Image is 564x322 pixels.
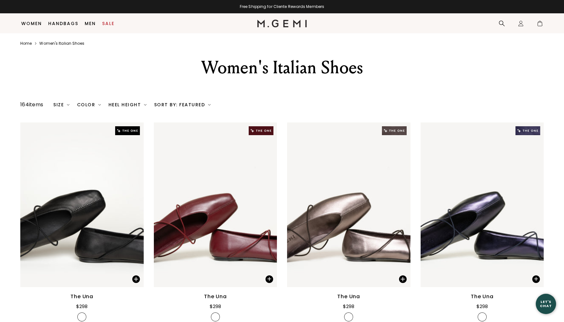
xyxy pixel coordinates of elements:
div: Color [77,102,101,107]
div: 164 items [20,101,43,108]
div: Let's Chat [536,300,556,308]
div: The Una [337,293,360,300]
img: The Una [20,122,144,287]
div: The Una [70,293,93,300]
a: Sale [102,21,115,26]
div: $298 [343,303,354,310]
div: $298 [210,303,221,310]
div: Sort By: Featured [154,102,211,107]
img: The Una [287,122,410,287]
img: The Una [154,122,277,287]
a: Handbags [48,21,78,26]
img: v_7263728894011_SWATCH_50x.jpg [78,313,85,320]
img: The Una [421,122,544,287]
div: Size [53,102,69,107]
img: M.Gemi [257,20,307,27]
img: v_7385131548731_SWATCH_50x.jpg [479,313,486,320]
img: v_7385131515963_SWATCH_50x.jpg [345,313,352,320]
div: $298 [476,303,488,310]
div: $298 [76,303,88,310]
a: Women [21,21,42,26]
img: The One tag [115,126,140,135]
img: chevron-down.svg [67,103,69,106]
div: Heel Height [108,102,147,107]
img: chevron-down.svg [144,103,147,106]
div: Women's Italian Shoes [172,56,392,79]
a: Home [20,41,32,46]
div: The Una [204,293,227,300]
div: The Una [471,293,494,300]
a: Women's italian shoes [39,41,84,46]
img: v_7385131614267_SWATCH_50x.jpg [212,313,219,320]
img: chevron-down.svg [98,103,101,106]
img: chevron-down.svg [208,103,211,106]
a: Men [85,21,96,26]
